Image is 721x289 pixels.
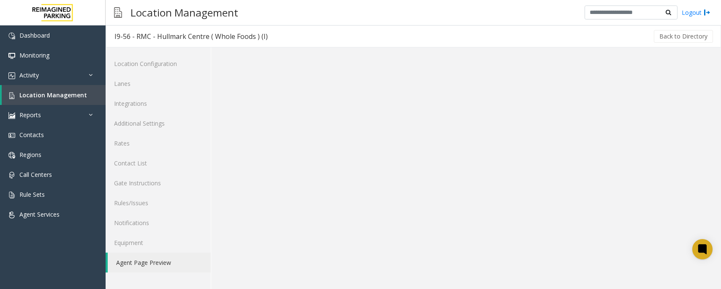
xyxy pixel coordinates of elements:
a: Additional Settings [106,113,211,133]
img: pageIcon [114,2,122,23]
img: 'icon' [8,72,15,79]
a: Rates [106,133,211,153]
img: 'icon' [8,33,15,39]
img: 'icon' [8,132,15,139]
img: 'icon' [8,192,15,198]
span: Monitoring [19,51,49,59]
a: Gate Instructions [106,173,211,193]
a: Logout [682,8,710,17]
a: Location Configuration [106,54,211,74]
a: Rules/Issues [106,193,211,213]
img: 'icon' [8,92,15,99]
span: Call Centers [19,171,52,179]
img: 'icon' [8,172,15,179]
span: Activity [19,71,39,79]
img: 'icon' [8,212,15,218]
h3: Location Management [126,2,242,23]
a: Notifications [106,213,211,233]
a: Integrations [106,94,211,113]
a: Equipment [106,233,211,253]
span: Dashboard [19,31,50,39]
span: Contacts [19,131,44,139]
span: Reports [19,111,41,119]
span: Regions [19,151,41,159]
a: Lanes [106,74,211,94]
span: Agent Services [19,210,60,218]
span: Rule Sets [19,190,45,198]
a: Contact List [106,153,211,173]
img: 'icon' [8,152,15,159]
img: 'icon' [8,112,15,119]
div: I9-56 - RMC - Hullmark Centre ( Whole Foods ) (I) [114,31,268,42]
img: logout [704,8,710,17]
a: Location Management [2,85,106,105]
a: Agent Page Preview [108,253,211,272]
button: Back to Directory [654,30,713,43]
img: 'icon' [8,52,15,59]
span: Location Management [19,91,87,99]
